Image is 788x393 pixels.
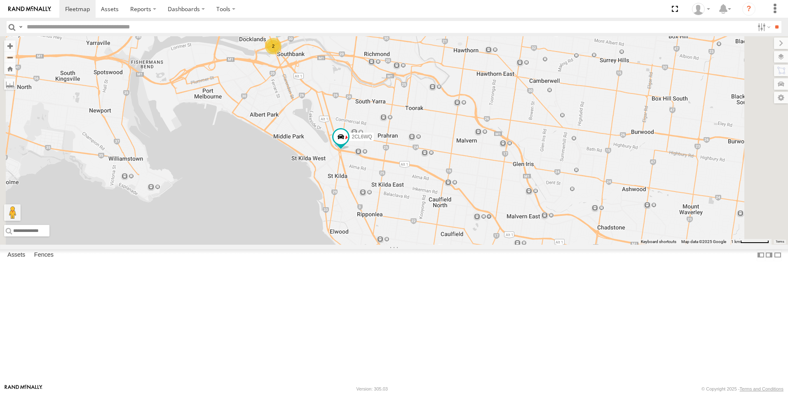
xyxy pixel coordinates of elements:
[765,249,773,261] label: Dock Summary Table to the Right
[356,386,388,391] div: Version: 305.03
[4,63,16,74] button: Zoom Home
[731,239,740,244] span: 1 km
[4,40,16,51] button: Zoom in
[4,51,16,63] button: Zoom out
[689,3,713,15] div: Sean Aliphon
[776,240,784,243] a: Terms
[729,239,772,245] button: Map Scale: 1 km per 66 pixels
[774,92,788,103] label: Map Settings
[4,204,21,221] button: Drag Pegman onto the map to open Street View
[5,385,42,393] a: Visit our Website
[701,386,783,391] div: © Copyright 2025 -
[742,2,755,16] i: ?
[30,249,58,261] label: Fences
[8,6,51,12] img: rand-logo.svg
[352,134,372,140] span: 2CL6WQ
[740,386,783,391] a: Terms and Conditions
[4,78,16,90] label: Measure
[17,21,24,33] label: Search Query
[754,21,772,33] label: Search Filter Options
[3,249,29,261] label: Assets
[681,239,726,244] span: Map data ©2025 Google
[641,239,676,245] button: Keyboard shortcuts
[757,249,765,261] label: Dock Summary Table to the Left
[265,38,281,54] div: 2
[774,249,782,261] label: Hide Summary Table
